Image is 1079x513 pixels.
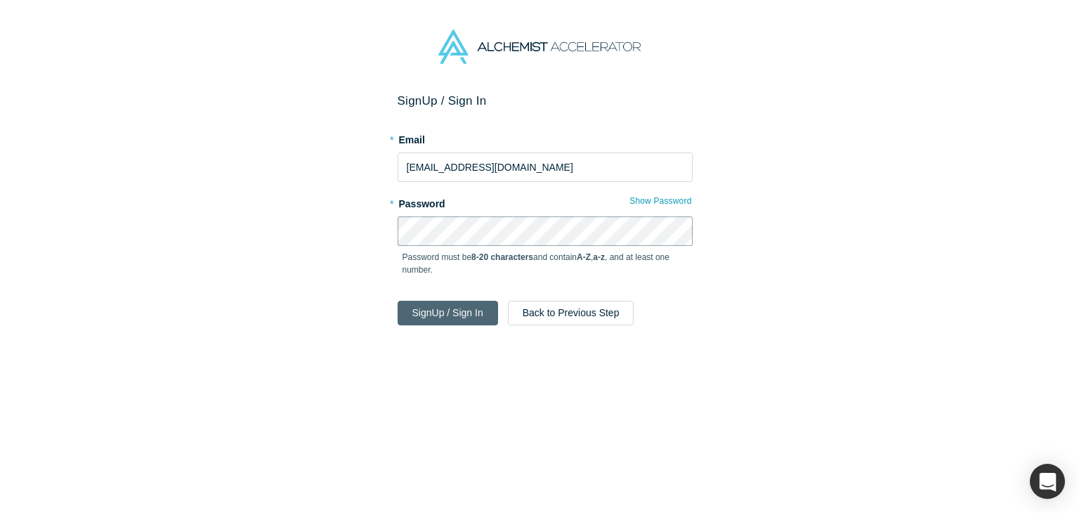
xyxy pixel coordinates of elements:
p: Password must be and contain , , and at least one number. [403,251,688,276]
button: SignUp / Sign In [398,301,498,325]
h2: Sign Up / Sign In [398,93,693,108]
strong: 8-20 characters [471,252,533,262]
label: Password [398,192,693,212]
strong: a-z [593,252,605,262]
img: Alchemist Accelerator Logo [438,30,641,64]
label: Email [398,128,693,148]
button: Show Password [629,192,692,210]
button: Back to Previous Step [508,301,634,325]
strong: A-Z [577,252,591,262]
